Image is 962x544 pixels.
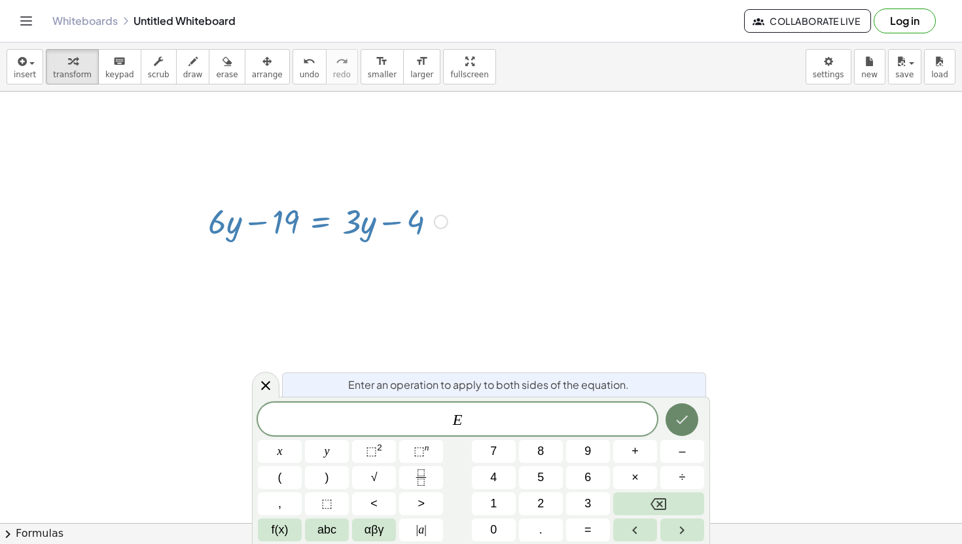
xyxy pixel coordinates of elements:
span: = [584,521,592,539]
button: 9 [566,440,610,463]
span: scrub [148,70,169,79]
span: + [632,443,639,460]
button: 5 [519,466,563,489]
var: E [453,411,463,428]
button: Divide [660,466,704,489]
button: , [258,492,302,515]
button: settings [806,49,851,84]
span: x [277,443,283,460]
button: arrange [245,49,290,84]
span: 1 [490,495,497,513]
span: αβγ [365,521,384,539]
span: new [861,70,878,79]
button: insert [7,49,43,84]
span: y [325,443,330,460]
button: undoundo [293,49,327,84]
span: < [370,495,378,513]
span: load [931,70,948,79]
button: 8 [519,440,563,463]
button: Backspace [613,492,704,515]
button: Right arrow [660,518,704,541]
i: undo [303,54,315,69]
span: transform [53,70,92,79]
span: fullscreen [450,70,488,79]
span: redo [333,70,351,79]
button: redoredo [326,49,358,84]
span: a [416,521,427,539]
span: f(x) [272,521,289,539]
span: 2 [537,495,544,513]
i: keyboard [113,54,126,69]
a: Whiteboards [52,14,118,27]
button: format_sizelarger [403,49,440,84]
button: transform [46,49,99,84]
span: keypad [105,70,134,79]
span: ⬚ [366,444,377,458]
i: format_size [376,54,388,69]
button: 0 [472,518,516,541]
span: settings [813,70,844,79]
button: Squared [352,440,396,463]
span: 4 [490,469,497,486]
button: Greater than [399,492,443,515]
span: Collaborate Live [755,15,860,27]
button: Minus [660,440,704,463]
span: 7 [490,443,497,460]
span: insert [14,70,36,79]
span: , [278,495,281,513]
button: Alphabet [305,518,349,541]
button: . [519,518,563,541]
span: ( [278,469,282,486]
button: Log in [874,9,936,33]
span: 3 [584,495,591,513]
span: abc [317,521,336,539]
button: 7 [472,440,516,463]
button: load [924,49,955,84]
button: ( [258,466,302,489]
button: Fraction [399,466,443,489]
button: save [888,49,921,84]
span: > [418,495,425,513]
button: 3 [566,492,610,515]
button: Times [613,466,657,489]
button: new [854,49,885,84]
i: format_size [416,54,428,69]
button: Superscript [399,440,443,463]
span: 5 [537,469,544,486]
button: Absolute value [399,518,443,541]
button: 4 [472,466,516,489]
span: larger [410,70,433,79]
span: erase [216,70,238,79]
span: × [632,469,639,486]
button: 6 [566,466,610,489]
button: y [305,440,349,463]
span: – [679,443,685,460]
span: undo [300,70,319,79]
span: 6 [584,469,591,486]
span: smaller [368,70,397,79]
span: Enter an operation to apply to both sides of the equation. [348,377,629,393]
button: ) [305,466,349,489]
button: keyboardkeypad [98,49,141,84]
span: 9 [584,443,591,460]
span: . [539,521,543,539]
button: fullscreen [443,49,495,84]
sup: 2 [377,443,382,452]
button: Left arrow [613,518,657,541]
span: draw [183,70,203,79]
button: 1 [472,492,516,515]
span: ⬚ [321,495,332,513]
button: Placeholder [305,492,349,515]
button: x [258,440,302,463]
button: draw [176,49,210,84]
span: √ [371,469,378,486]
button: format_sizesmaller [361,49,404,84]
span: ⬚ [414,444,425,458]
button: Toggle navigation [16,10,37,31]
span: arrange [252,70,283,79]
i: redo [336,54,348,69]
button: Collaborate Live [744,9,871,33]
sup: n [425,443,429,452]
button: Square root [352,466,396,489]
button: 2 [519,492,563,515]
